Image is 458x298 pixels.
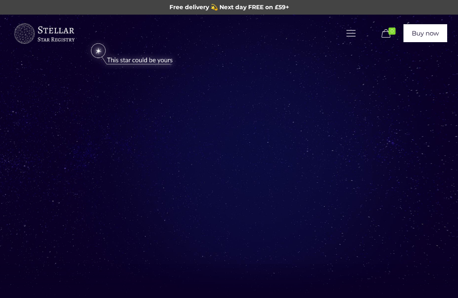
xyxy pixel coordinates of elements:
[403,24,447,42] a: Buy now
[379,29,399,39] a: 0
[388,28,396,35] span: 0
[13,15,75,52] a: Buy a Star
[169,3,289,11] span: Free delivery 💫 Next day FREE on £59+
[81,40,182,69] img: star-could-be-yours.png
[13,21,75,46] img: buyastar-logo-transparent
